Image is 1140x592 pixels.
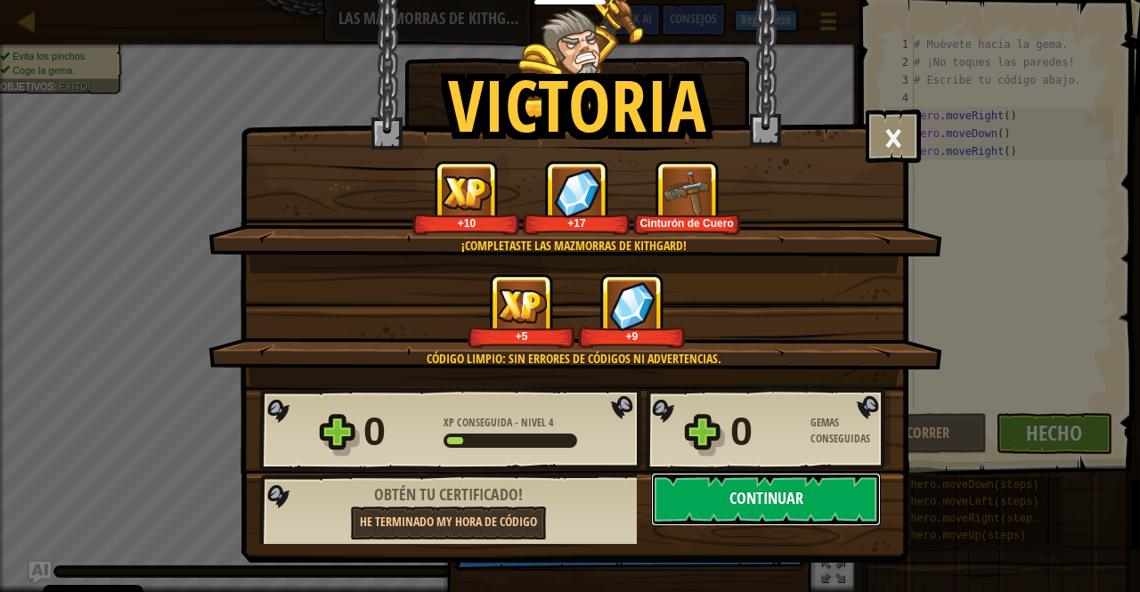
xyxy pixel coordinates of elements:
[444,415,554,431] div: -
[351,507,546,539] a: He terminado my Hora de Código
[497,288,547,323] img: XP Conseguida
[663,168,712,217] img: Nuevo artículo
[293,237,855,255] div: ¡Completaste las Mazmorras de Kithgard!
[609,281,655,330] img: Gemas Conseguidas
[293,350,855,368] div: Código limpio: sin errores de códigos ni advertencias.
[554,168,600,217] img: Gemas Conseguidas
[810,415,891,447] div: Gemas Conseguidas
[637,216,737,230] div: Cinturón de Cuero
[363,403,433,460] div: 0
[866,109,921,163] button: ×
[442,175,492,210] img: XP Conseguida
[518,415,549,430] span: Nivel
[549,415,554,430] span: 4
[471,329,572,343] div: +5
[730,403,800,460] div: 0
[277,483,619,507] div: Obtén tu certificado!
[444,415,515,430] span: XP Conseguida
[651,473,881,526] button: Continuar
[448,66,706,144] h1: Victoria
[526,216,627,230] div: +17
[582,329,682,343] div: +9
[416,216,517,230] div: +10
